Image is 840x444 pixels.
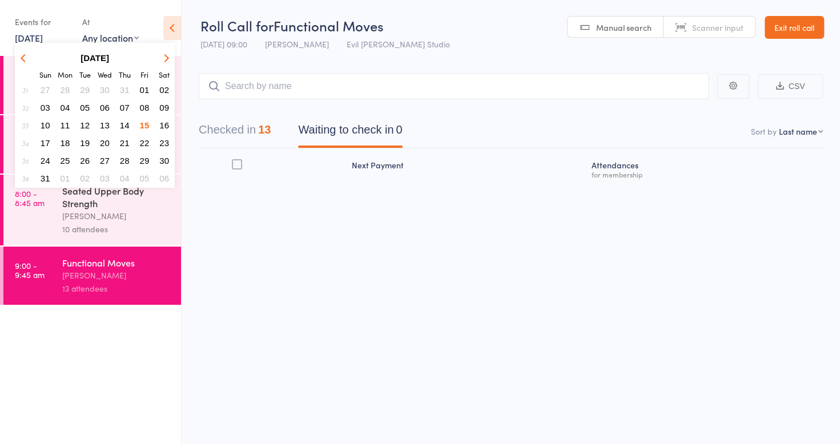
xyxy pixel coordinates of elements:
span: 14 [120,120,130,130]
small: Wednesday [98,70,112,79]
button: 16 [155,118,173,133]
div: [PERSON_NAME] [62,269,171,282]
button: 03 [96,171,114,186]
span: 25 [61,156,70,166]
button: 30 [155,153,173,168]
span: 19 [80,138,90,148]
div: 10 attendees [62,223,171,236]
em: 36 [22,174,29,183]
button: 29 [136,153,154,168]
span: 04 [120,173,130,183]
span: 01 [61,173,70,183]
span: 30 [159,156,169,166]
button: 09 [155,100,173,115]
span: 08 [140,103,150,112]
button: 17 [37,135,54,151]
span: 01 [140,85,150,95]
span: 02 [80,173,90,183]
span: 03 [100,173,110,183]
small: Monday [58,70,73,79]
div: At [82,13,139,31]
span: 28 [61,85,70,95]
button: 08 [136,100,154,115]
span: Roll Call for [200,16,274,35]
button: 29 [76,82,94,98]
a: 6:00 -6:45 amStrength Circuit[PERSON_NAME]13 attendees [3,56,181,114]
button: CSV [758,74,823,99]
span: 22 [140,138,150,148]
span: 03 [41,103,50,112]
span: 20 [100,138,110,148]
button: 23 [155,135,173,151]
button: Waiting to check in0 [298,118,402,148]
div: 13 [258,123,271,136]
span: 23 [159,138,169,148]
div: [PERSON_NAME] [62,209,171,223]
small: Sunday [39,70,51,79]
button: 25 [57,153,74,168]
div: Seated Upper Body Strength [62,184,171,209]
a: 9:00 -9:45 amFunctional Moves[PERSON_NAME]13 attendees [3,247,181,305]
span: 05 [80,103,90,112]
strong: [DATE] [81,53,109,63]
span: Manual search [596,22,652,33]
span: 13 [100,120,110,130]
div: Atten­dances [587,154,823,184]
button: 31 [116,82,134,98]
button: 20 [96,135,114,151]
button: 24 [37,153,54,168]
a: [DATE] [15,31,43,44]
button: 04 [116,171,134,186]
button: 18 [57,135,74,151]
button: 14 [116,118,134,133]
span: 28 [120,156,130,166]
button: 15 [136,118,154,133]
span: 31 [120,85,130,95]
label: Sort by [751,126,777,137]
span: [PERSON_NAME] [265,38,329,50]
span: 02 [159,85,169,95]
div: for membership [592,171,818,178]
small: Tuesday [79,70,91,79]
span: 15 [140,120,150,130]
span: 06 [159,173,169,183]
span: 31 [41,173,50,183]
button: 01 [57,171,74,186]
button: 02 [76,171,94,186]
button: 27 [37,82,54,98]
button: 28 [57,82,74,98]
span: Evil [PERSON_NAME] Studio [347,38,450,50]
button: 12 [76,118,94,133]
button: 13 [96,118,114,133]
button: Checked in13 [199,118,271,148]
span: 26 [80,156,90,166]
button: 30 [96,82,114,98]
time: 8:00 - 8:45 am [15,189,45,207]
button: 01 [136,82,154,98]
button: 10 [37,118,54,133]
span: 17 [41,138,50,148]
span: 04 [61,103,70,112]
button: 05 [76,100,94,115]
button: 26 [76,153,94,168]
em: 35 [22,156,29,166]
small: Thursday [119,70,131,79]
small: Saturday [159,70,170,79]
span: 27 [100,156,110,166]
button: 03 [37,100,54,115]
button: 31 [37,171,54,186]
span: 11 [61,120,70,130]
span: [DATE] 09:00 [200,38,247,50]
span: 10 [41,120,50,130]
div: Next Payment [347,154,587,184]
button: 02 [155,82,173,98]
em: 32 [22,103,29,112]
span: 16 [159,120,169,130]
div: Last name [779,126,817,137]
span: 09 [159,103,169,112]
div: Events for [15,13,71,31]
span: 05 [140,173,150,183]
button: 28 [116,153,134,168]
a: Exit roll call [765,16,824,39]
button: 21 [116,135,134,151]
